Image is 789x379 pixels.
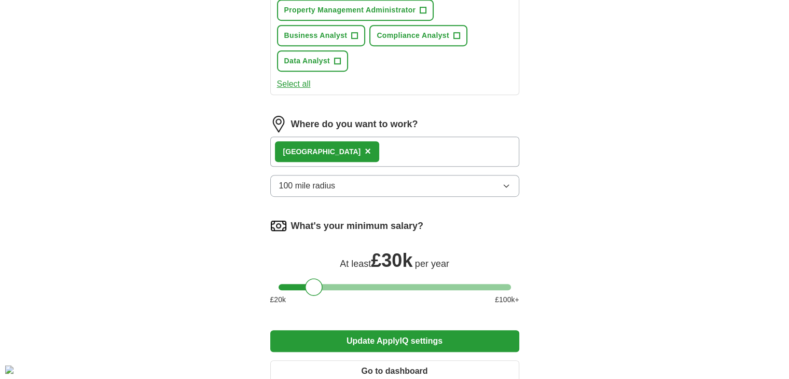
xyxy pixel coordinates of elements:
img: location.png [270,116,287,132]
button: Data Analyst [277,50,349,72]
button: Select all [277,78,311,90]
span: 100 mile radius [279,180,336,192]
button: Compliance Analyst [369,25,467,46]
img: Cookie%20settings [5,366,13,374]
label: What's your minimum salary? [291,219,423,233]
span: Compliance Analyst [377,30,449,41]
span: Business Analyst [284,30,348,41]
div: Cookie consent button [5,366,13,374]
span: £ 30k [371,250,412,271]
span: × [365,145,371,157]
span: per year [415,259,449,269]
label: Where do you want to work? [291,117,418,131]
span: At least [340,259,371,269]
img: salary.png [270,218,287,234]
button: Update ApplyIQ settings [270,330,519,352]
span: £ 100 k+ [495,294,519,305]
button: × [365,144,371,159]
button: Business Analyst [277,25,366,46]
span: £ 20 k [270,294,286,305]
span: Property Management Administrator [284,5,416,16]
button: 100 mile radius [270,175,519,197]
div: [GEOGRAPHIC_DATA] [283,146,361,157]
span: Data Analyst [284,56,330,66]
